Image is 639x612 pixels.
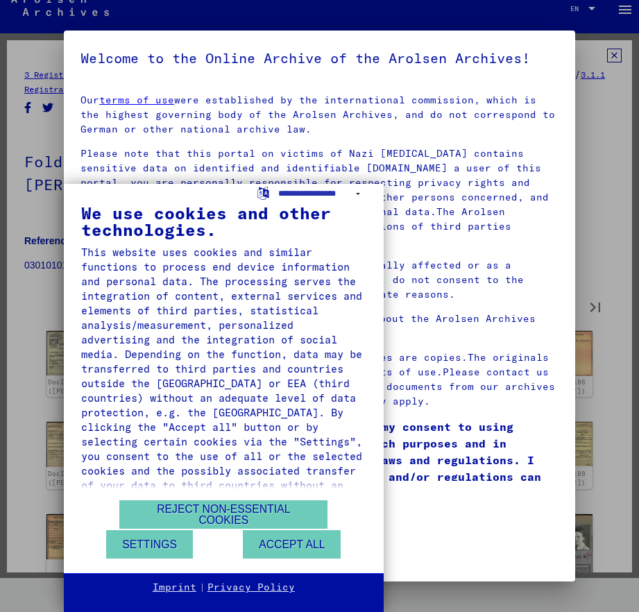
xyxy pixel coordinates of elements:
div: This website uses cookies and similar functions to process end device information and personal da... [81,245,366,507]
a: Privacy Policy [207,581,295,595]
button: Settings [106,530,193,559]
div: We use cookies and other technologies. [81,205,366,238]
a: Imprint [153,581,196,595]
button: Reject non-essential cookies [119,500,327,529]
button: Accept all [243,530,341,559]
